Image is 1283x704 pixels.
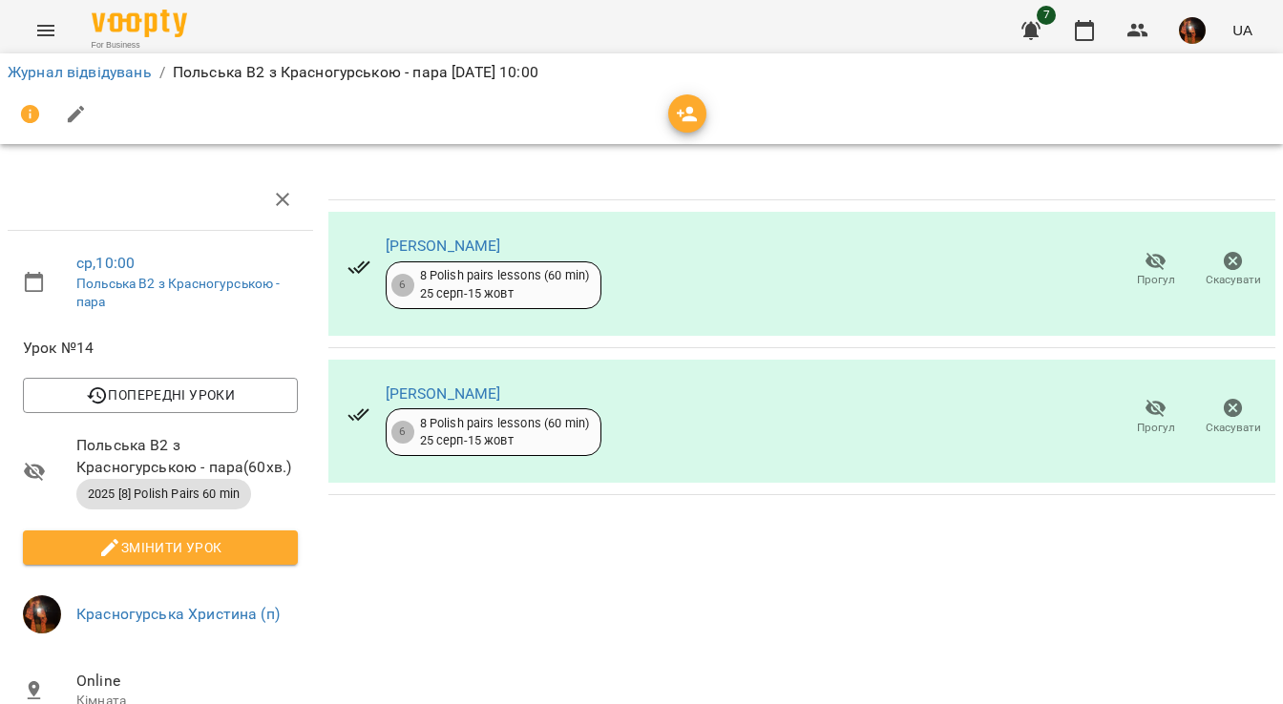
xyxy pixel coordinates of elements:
button: Скасувати [1194,390,1272,444]
img: Voopty Logo [92,10,187,37]
span: Online [76,670,298,693]
span: Змінити урок [38,536,283,559]
p: Польська В2 з Красногурською - пара [DATE] 10:00 [173,61,538,84]
span: Прогул [1137,420,1175,436]
button: Menu [23,8,69,53]
span: Польська В2 з Красногурською - пара ( 60 хв. ) [76,434,298,479]
div: 8 Polish pairs lessons (60 min) 25 серп - 15 жовт [420,267,590,302]
button: Прогул [1117,243,1194,297]
span: For Business [92,39,187,52]
img: 6e701af36e5fc41b3ad9d440b096a59c.jpg [1179,17,1206,44]
button: Попередні уроки [23,378,298,412]
div: 8 Polish pairs lessons (60 min) 25 серп - 15 жовт [420,415,590,450]
a: [PERSON_NAME] [386,237,501,255]
span: Скасувати [1206,420,1261,436]
span: Скасувати [1206,272,1261,288]
button: UA [1225,12,1260,48]
button: Змінити урок [23,530,298,565]
span: 2025 [8] Polish Pairs 60 min [76,486,251,503]
a: [PERSON_NAME] [386,384,501,403]
span: 7 [1037,6,1056,25]
span: UA [1232,20,1252,40]
button: Прогул [1117,390,1194,444]
div: 6 [391,274,414,297]
a: Красногурська Христина (п) [76,605,280,623]
div: 6 [391,421,414,444]
span: Урок №14 [23,337,298,360]
a: ср , 10:00 [76,254,135,272]
button: Скасувати [1194,243,1272,297]
img: 6e701af36e5fc41b3ad9d440b096a59c.jpg [23,595,61,633]
a: Журнал відвідувань [8,63,152,81]
a: Польська В2 з Красногурською - пара [76,276,280,310]
li: / [159,61,165,84]
span: Попередні уроки [38,383,283,406]
span: Прогул [1137,272,1175,288]
nav: breadcrumb [8,61,1275,84]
